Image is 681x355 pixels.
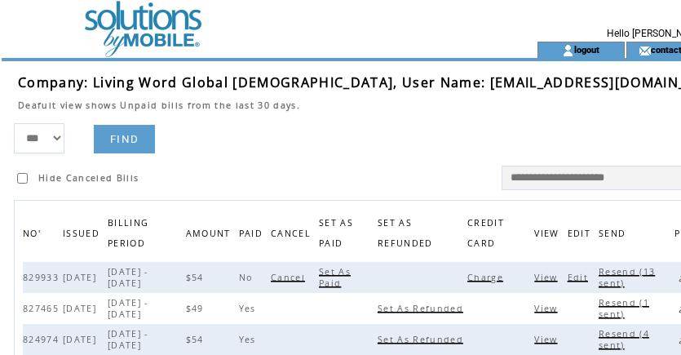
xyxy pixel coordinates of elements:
span: [DATE] - [DATE] [108,297,148,320]
span: VIEW [534,224,563,247]
a: Resend (13 sent) [599,266,655,287]
img: account_icon.gif [562,44,574,57]
span: Click to edit this bill [568,272,592,283]
span: Click to view this bill [534,303,561,314]
span: [DATE] - [DATE] [108,328,148,351]
span: Click to view this bill [534,334,561,345]
span: Click to cancel this bill [271,272,309,283]
span: Click to send this bill to cutomer's email, the number is indicated how many times it already sent [599,328,649,351]
span: Hide Canceled Bills [38,172,139,184]
span: [DATE] - [DATE] [108,266,148,289]
a: Resend (4 sent) [599,328,649,349]
span: Deafult view shows Unpaid bills from the last 30 days. [18,100,300,111]
span: [DATE] [63,334,100,345]
span: $49 [186,303,208,314]
a: logout [574,44,599,55]
a: Set As Refunded [378,334,467,344]
a: NO' [23,228,45,237]
a: PAID [239,228,267,237]
span: CANCEL [271,224,315,247]
span: $54 [186,272,208,283]
span: NO' [23,224,45,247]
span: CREDIT CARD [467,213,504,257]
span: Click to view this bill [534,272,561,283]
span: Send the bill to the customer's email [599,224,630,247]
a: Resend (1 sent) [599,297,649,318]
span: Click to send this bill to cutomer's email, the number is indicated how many times it already sent [599,297,649,320]
a: Cancel [271,272,309,282]
a: FIND [94,125,155,153]
span: 824974 [23,334,63,345]
a: Set As Refunded [378,303,467,313]
span: Click to charge this bill [467,272,507,283]
span: SET AS PAID [319,213,353,257]
span: SET AS REFUNDED [378,213,437,257]
span: AMOUNT [186,224,235,247]
a: View [534,272,561,282]
span: ISSUED [63,224,104,247]
span: Click to set this bill as paid [319,266,351,289]
span: $54 [186,334,208,345]
img: contact_us_icon.gif [639,44,651,57]
span: 829933 [23,272,63,283]
span: PAID [239,224,267,247]
span: No [239,272,257,283]
span: 827465 [23,303,63,314]
a: BILLING PERIOD [108,217,149,247]
a: Edit [568,272,592,282]
a: ISSUED [63,228,104,237]
span: Click to set this bill as refunded [378,334,467,345]
span: EDIT [568,224,595,247]
span: [DATE] [63,303,100,314]
span: BILLING PERIOD [108,213,149,257]
span: Click to send this bill to cutomer's email, the number is indicated how many times it already sent [599,266,655,289]
a: Set As Paid [319,266,351,287]
span: Click to set this bill as refunded [378,303,467,314]
a: View [534,334,561,344]
a: AMOUNT [186,228,235,237]
a: View [534,303,561,313]
a: Charge [467,272,507,282]
span: Yes [239,303,260,314]
span: [DATE] [63,272,100,283]
span: Yes [239,334,260,345]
